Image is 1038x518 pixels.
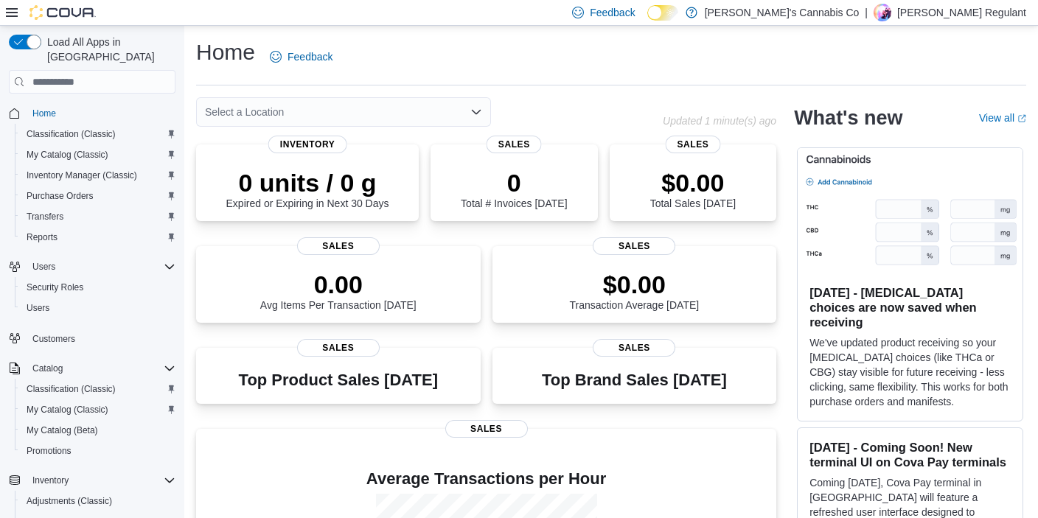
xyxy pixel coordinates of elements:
[665,136,720,153] span: Sales
[27,383,116,395] span: Classification (Classic)
[27,360,175,377] span: Catalog
[21,279,175,296] span: Security Roles
[21,492,175,510] span: Adjustments (Classic)
[15,491,181,511] button: Adjustments (Classic)
[21,125,175,143] span: Classification (Classic)
[570,270,700,311] div: Transaction Average [DATE]
[3,358,181,379] button: Catalog
[21,299,55,317] a: Users
[27,495,112,507] span: Adjustments (Classic)
[27,445,72,457] span: Promotions
[1017,114,1026,123] svg: External link
[27,258,61,276] button: Users
[542,371,727,389] h3: Top Brand Sales [DATE]
[487,136,542,153] span: Sales
[21,125,122,143] a: Classification (Classic)
[32,363,63,374] span: Catalog
[663,115,776,127] p: Updated 1 minute(s) ago
[647,5,678,21] input: Dark Mode
[705,4,860,21] p: [PERSON_NAME]'s Cannabis Co
[794,106,902,130] h2: What's new
[27,149,108,161] span: My Catalog (Classic)
[470,106,482,118] button: Open list of options
[21,208,175,225] span: Transfers
[21,187,100,205] a: Purchase Orders
[809,440,1011,469] h3: [DATE] - Coming Soon! New terminal UI on Cova Pay terminals
[21,380,122,398] a: Classification (Classic)
[32,108,56,119] span: Home
[445,420,528,438] span: Sales
[226,168,389,209] div: Expired or Expiring in Next 30 Days
[27,472,175,489] span: Inventory
[650,168,736,197] p: $0.00
[32,333,75,345] span: Customers
[297,237,380,255] span: Sales
[21,146,114,164] a: My Catalog (Classic)
[27,231,58,243] span: Reports
[21,299,175,317] span: Users
[27,211,63,223] span: Transfers
[874,4,891,21] div: Haley Regulant
[15,144,181,165] button: My Catalog (Classic)
[27,404,108,416] span: My Catalog (Classic)
[27,424,98,436] span: My Catalog (Beta)
[21,380,175,398] span: Classification (Classic)
[32,475,69,486] span: Inventory
[15,277,181,298] button: Security Roles
[15,379,181,399] button: Classification (Classic)
[3,102,181,124] button: Home
[590,5,635,20] span: Feedback
[3,256,181,277] button: Users
[297,339,380,357] span: Sales
[27,281,83,293] span: Security Roles
[226,168,389,197] p: 0 units / 0 g
[27,104,175,122] span: Home
[21,208,69,225] a: Transfers
[32,261,55,273] span: Users
[27,258,175,276] span: Users
[288,49,332,64] span: Feedback
[208,470,764,488] h4: Average Transactions per Hour
[27,190,94,202] span: Purchase Orders
[461,168,567,197] p: 0
[21,492,118,510] a: Adjustments (Classic)
[979,112,1026,124] a: View allExternal link
[650,168,736,209] div: Total Sales [DATE]
[15,165,181,186] button: Inventory Manager (Classic)
[21,187,175,205] span: Purchase Orders
[21,421,175,439] span: My Catalog (Beta)
[15,298,181,318] button: Users
[15,420,181,441] button: My Catalog (Beta)
[21,442,175,460] span: Promotions
[21,279,89,296] a: Security Roles
[21,442,77,460] a: Promotions
[809,335,1011,409] p: We've updated product receiving so your [MEDICAL_DATA] choices (like THCa or CBG) stay visible fo...
[461,168,567,209] div: Total # Invoices [DATE]
[27,169,137,181] span: Inventory Manager (Classic)
[21,167,175,184] span: Inventory Manager (Classic)
[27,472,74,489] button: Inventory
[15,186,181,206] button: Purchase Orders
[15,399,181,420] button: My Catalog (Classic)
[21,228,175,246] span: Reports
[570,270,700,299] p: $0.00
[809,285,1011,329] h3: [DATE] - [MEDICAL_DATA] choices are now saved when receiving
[260,270,417,311] div: Avg Items Per Transaction [DATE]
[260,270,417,299] p: 0.00
[21,146,175,164] span: My Catalog (Classic)
[21,401,175,419] span: My Catalog (Classic)
[21,167,143,184] a: Inventory Manager (Classic)
[593,237,675,255] span: Sales
[15,441,181,461] button: Promotions
[865,4,868,21] p: |
[897,4,1026,21] p: [PERSON_NAME] Regulant
[29,5,96,20] img: Cova
[21,421,104,439] a: My Catalog (Beta)
[27,329,175,347] span: Customers
[21,228,63,246] a: Reports
[15,227,181,248] button: Reports
[27,105,62,122] a: Home
[27,330,81,348] a: Customers
[41,35,175,64] span: Load All Apps in [GEOGRAPHIC_DATA]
